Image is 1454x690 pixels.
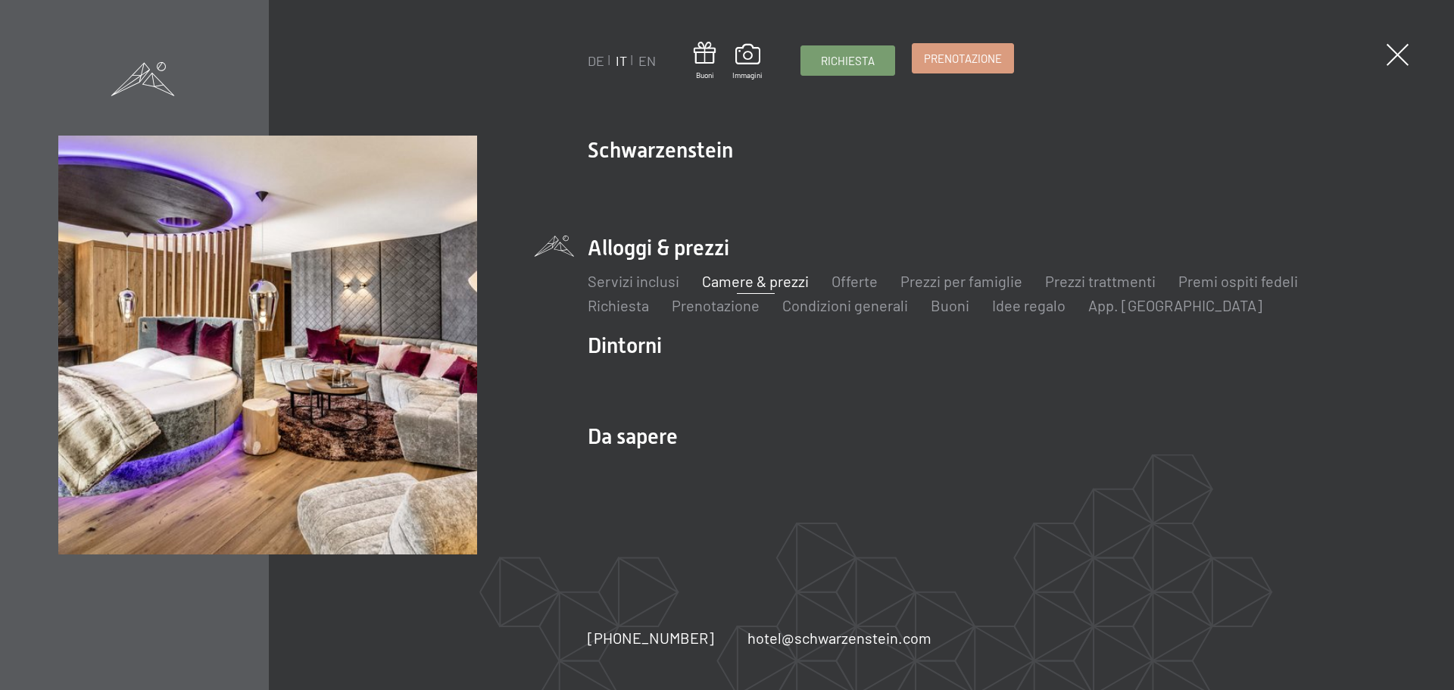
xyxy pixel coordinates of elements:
[588,627,714,648] a: [PHONE_NUMBER]
[992,296,1066,314] a: Idee regalo
[832,272,878,290] a: Offerte
[588,629,714,647] span: [PHONE_NUMBER]
[821,53,875,69] span: Richiesta
[931,296,969,314] a: Buoni
[672,296,760,314] a: Prenotazione
[702,272,809,290] a: Camere & prezzi
[588,52,604,69] a: DE
[747,627,931,648] a: hotel@schwarzenstein.com
[638,52,656,69] a: EN
[588,296,649,314] a: Richiesta
[924,51,1002,67] span: Prenotazione
[801,46,894,75] a: Richiesta
[900,272,1022,290] a: Prezzi per famiglie
[1045,272,1156,290] a: Prezzi trattmenti
[1088,296,1262,314] a: App. [GEOGRAPHIC_DATA]
[732,44,763,80] a: Immagini
[588,272,679,290] a: Servizi inclusi
[694,70,716,80] span: Buoni
[616,52,627,69] a: IT
[782,296,908,314] a: Condizioni generali
[694,42,716,80] a: Buoni
[1178,272,1298,290] a: Premi ospiti fedeli
[913,44,1013,73] a: Prenotazione
[732,70,763,80] span: Immagini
